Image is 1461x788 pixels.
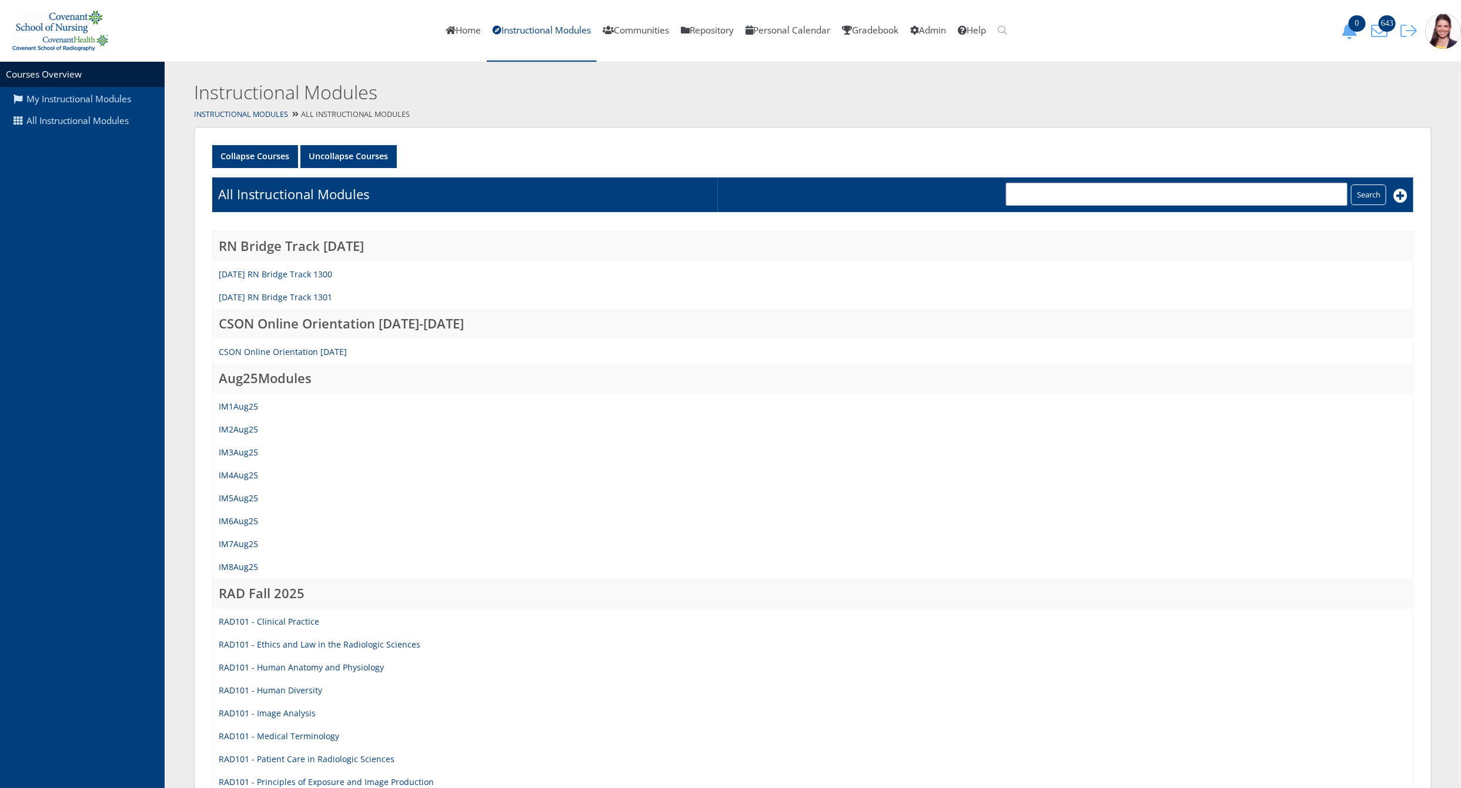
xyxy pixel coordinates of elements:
a: CSON Online Orientation [DATE] [219,346,347,357]
a: IM5Aug25 [219,492,258,504]
a: RAD101 - Patient Care in Radiologic Sciences [219,753,394,764]
a: [DATE] RN Bridge Track 1300 [219,269,332,280]
a: IM7Aug25 [219,538,258,549]
a: Courses Overview [6,68,82,81]
a: Collapse Courses [212,145,298,168]
td: RN Bridge Track [DATE] [213,231,1413,262]
a: Instructional Modules [194,109,288,119]
a: RAD101 - Ethics and Law in the Radiologic Sciences [219,639,420,650]
a: IM1Aug25 [219,401,258,412]
a: 0 [1338,24,1367,36]
a: RAD101 - Clinical Practice [219,616,319,627]
span: 643 [1379,15,1396,32]
a: RAD101 - Human Diversity [219,685,322,696]
a: IM6Aug25 [219,515,258,527]
h2: Instructional Modules [194,79,1144,106]
img: 1943_125_125.jpg [1426,14,1461,49]
td: RAD Fall 2025 [213,579,1413,610]
input: Search [1351,185,1386,205]
td: CSON Online Orientation [DATE]-[DATE] [213,309,1413,340]
a: IM2Aug25 [219,424,258,435]
button: 643 [1367,22,1396,39]
a: 643 [1367,24,1396,36]
a: IM8Aug25 [219,561,258,572]
a: [DATE] RN Bridge Track 1301 [219,291,332,303]
span: 0 [1349,15,1366,32]
a: IM3Aug25 [219,447,258,458]
i: Add New [1393,189,1407,203]
div: All Instructional Modules [165,106,1461,123]
a: RAD101 - Image Analysis [219,707,316,719]
a: RAD101 - Medical Terminology [219,730,339,742]
a: Uncollapse Courses [300,145,397,168]
td: Aug25Modules [213,364,1413,395]
a: RAD101 - Human Anatomy and Physiology [219,662,384,673]
button: 0 [1338,22,1367,39]
a: RAD101 - Principles of Exposure and Image Production [219,776,434,787]
h1: All Instructional Modules [218,185,369,203]
a: IM4Aug25 [219,470,258,481]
